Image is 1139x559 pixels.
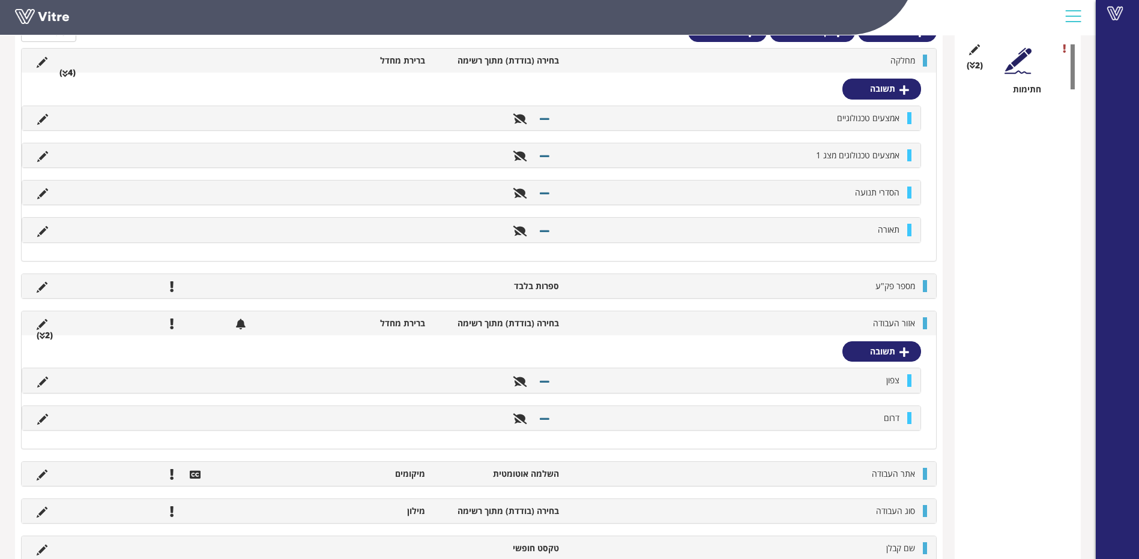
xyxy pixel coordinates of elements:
li: (4 ) [53,67,82,79]
li: ברירת מחדל [298,317,431,329]
li: בחירה (בודדת) מתוך רשימה [431,55,564,67]
span: אמצעים טכנולוגים מצג 1 [816,149,899,161]
span: אמצעים טכנולוגיים [837,112,899,124]
li: (2 ) [31,329,59,341]
li: ברירת מחדל [298,55,431,67]
span: תאורה [878,224,899,235]
div: חתימות [970,83,1075,95]
span: צפון [886,374,899,386]
span: אזור העבודה [873,317,915,329]
li: בחירה (בודדת) מתוך רשימה [431,317,564,329]
li: מיקומים [298,468,431,480]
span: דרום [884,412,899,423]
span: (2 ) [967,59,983,71]
li: טקסט חופשי [431,542,564,554]
li: ספרות בלבד [431,280,564,292]
span: סוג העבודה [876,505,915,516]
span: הסדרי תנועה [855,187,899,198]
span: מספר פק"ע [875,280,915,291]
li: בחירה (בודדת) מתוך רשימה [431,505,564,517]
li: מילון [298,505,431,517]
span: מחלקה [890,55,915,66]
span: שם קבלן [886,542,915,554]
span: אתר העבודה [872,468,915,479]
li: השלמה אוטומטית [431,468,564,480]
a: תשובה [842,341,921,362]
a: תשובה [842,79,921,99]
